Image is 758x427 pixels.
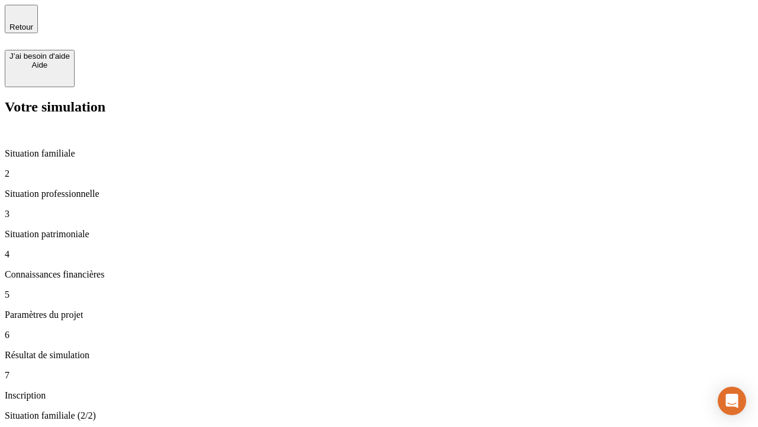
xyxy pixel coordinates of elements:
p: Situation professionnelle [5,189,753,199]
button: J’ai besoin d'aideAide [5,50,75,87]
p: Inscription [5,390,753,401]
p: Connaissances financières [5,269,753,280]
p: 7 [5,370,753,381]
p: Paramètres du projet [5,310,753,320]
span: Retour [9,23,33,31]
p: 5 [5,289,753,300]
p: Situation familiale (2/2) [5,410,753,421]
p: 2 [5,168,753,179]
div: J’ai besoin d'aide [9,52,70,60]
button: Retour [5,5,38,33]
p: 4 [5,249,753,260]
p: Situation familiale [5,148,753,159]
p: 3 [5,209,753,219]
div: Open Intercom Messenger [718,387,746,415]
p: Situation patrimoniale [5,229,753,240]
p: Résultat de simulation [5,350,753,361]
div: Aide [9,60,70,69]
h2: Votre simulation [5,99,753,115]
p: 6 [5,330,753,340]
